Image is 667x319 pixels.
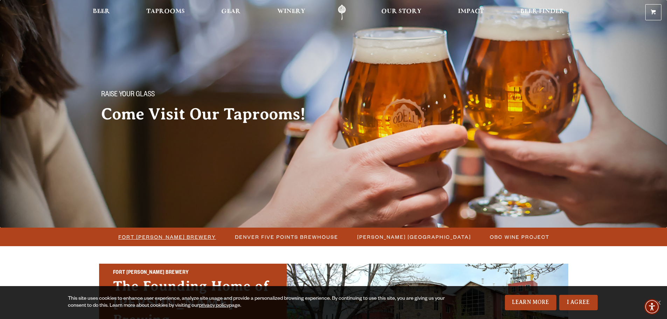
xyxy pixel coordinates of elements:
[217,5,245,20] a: Gear
[516,5,569,20] a: Beer Finder
[353,232,474,242] a: [PERSON_NAME] [GEOGRAPHIC_DATA]
[235,232,338,242] span: Denver Five Points Brewhouse
[273,5,310,20] a: Winery
[458,9,484,14] span: Impact
[114,232,220,242] a: Fort [PERSON_NAME] Brewery
[490,232,549,242] span: OBC Wine Project
[113,269,273,278] h2: Fort [PERSON_NAME] Brewery
[118,232,216,242] span: Fort [PERSON_NAME] Brewery
[199,303,229,309] a: privacy policy
[329,5,355,20] a: Odell Home
[146,9,185,14] span: Taprooms
[559,295,598,310] a: I Agree
[381,9,422,14] span: Our Story
[277,9,305,14] span: Winery
[377,5,426,20] a: Our Story
[142,5,189,20] a: Taprooms
[68,296,447,310] div: This site uses cookies to enhance user experience, analyze site usage and provide a personalized ...
[520,9,564,14] span: Beer Finder
[453,5,488,20] a: Impact
[486,232,553,242] a: OBC Wine Project
[505,295,556,310] a: Learn More
[221,9,241,14] span: Gear
[101,105,320,123] h2: Come Visit Our Taprooms!
[231,232,342,242] a: Denver Five Points Brewhouse
[644,299,660,314] div: Accessibility Menu
[101,91,155,100] span: Raise your glass
[88,5,114,20] a: Beer
[93,9,110,14] span: Beer
[357,232,471,242] span: [PERSON_NAME] [GEOGRAPHIC_DATA]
